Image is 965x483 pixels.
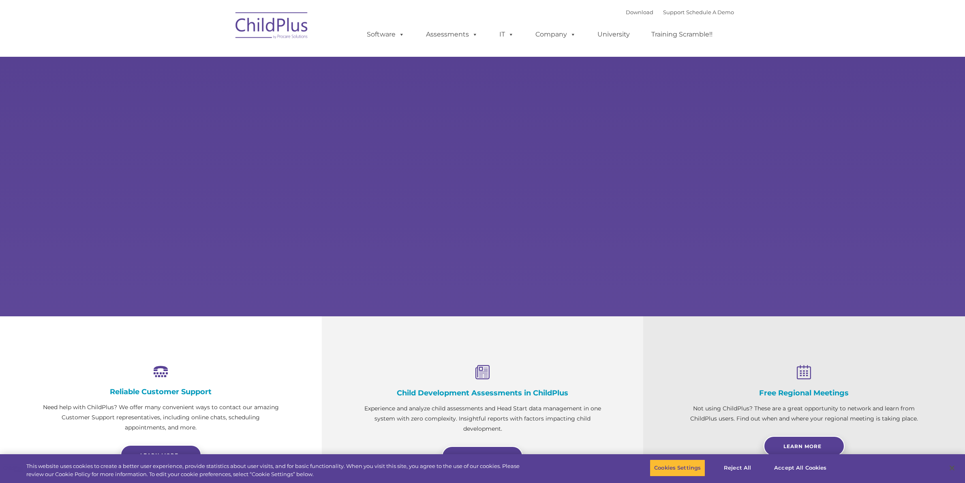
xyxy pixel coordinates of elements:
h4: Reliable Customer Support [41,387,281,396]
p: Need help with ChildPlus? We offer many convenient ways to contact our amazing Customer Support r... [41,402,281,433]
p: Not using ChildPlus? These are a great opportunity to network and learn from ChildPlus users. Fin... [684,404,924,424]
a: Company [527,26,584,43]
a: IT [491,26,522,43]
button: Cookies Settings [650,459,705,477]
span: Learn more [140,452,178,458]
a: Learn More [764,436,845,456]
font: | [626,9,734,15]
div: This website uses cookies to create a better user experience, provide statistics about user visit... [26,462,531,478]
a: Assessments [418,26,486,43]
h4: Child Development Assessments in ChildPlus [362,389,603,397]
a: Learn more [120,445,201,465]
a: University [589,26,638,43]
a: Download [626,9,653,15]
button: Accept All Cookies [770,459,831,477]
a: Learn More [442,446,523,466]
span: Learn More [462,453,500,459]
a: Schedule A Demo [686,9,734,15]
a: Software [359,26,413,43]
p: Experience and analyze child assessments and Head Start data management in one system with zero c... [362,404,603,434]
button: Close [943,459,961,477]
button: Reject All [712,459,763,477]
a: Support [663,9,685,15]
h4: Free Regional Meetings [684,389,924,397]
a: Training Scramble!! [643,26,721,43]
img: ChildPlus by Procare Solutions [231,6,312,47]
span: Learn More [783,443,822,449]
